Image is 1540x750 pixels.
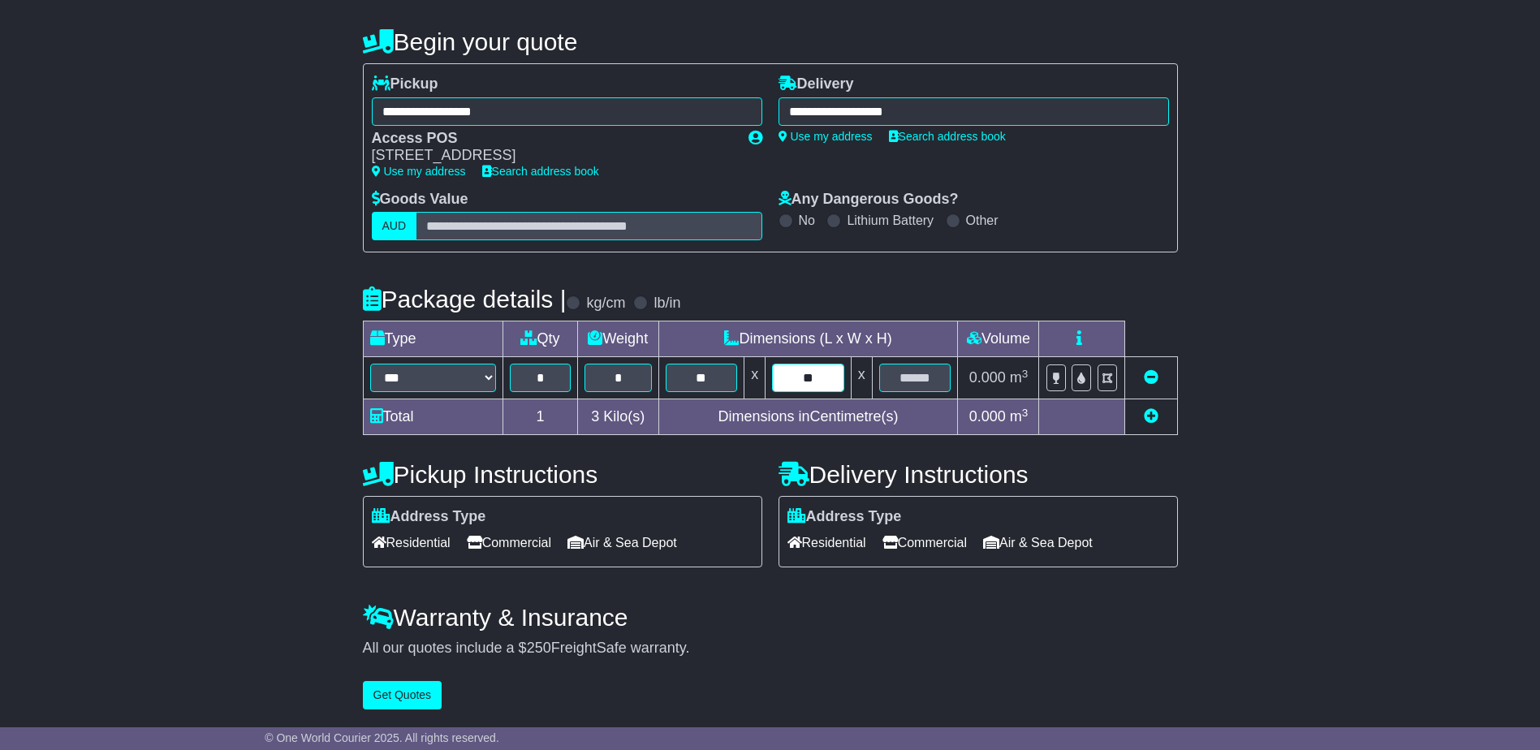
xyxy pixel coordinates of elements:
td: 1 [503,399,578,435]
label: Lithium Battery [847,213,934,228]
label: Goods Value [372,191,468,209]
a: Add new item [1144,408,1158,425]
div: All our quotes include a $ FreightSafe warranty. [363,640,1178,657]
a: Use my address [779,130,873,143]
td: Volume [958,321,1039,357]
a: Search address book [889,130,1006,143]
div: Access POS [372,130,732,148]
a: Use my address [372,165,466,178]
button: Get Quotes [363,681,442,709]
h4: Package details | [363,286,567,312]
h4: Begin your quote [363,28,1178,55]
label: Any Dangerous Goods? [779,191,959,209]
span: m [1010,408,1029,425]
sup: 3 [1022,368,1029,380]
span: Air & Sea Depot [567,530,677,555]
label: AUD [372,212,417,240]
td: Dimensions in Centimetre(s) [658,399,958,435]
label: Delivery [779,75,854,93]
h4: Pickup Instructions [363,461,762,488]
h4: Warranty & Insurance [363,604,1178,631]
label: Address Type [372,508,486,526]
td: Total [363,399,503,435]
label: Address Type [787,508,902,526]
a: Search address book [482,165,599,178]
label: Pickup [372,75,438,93]
td: x [744,357,766,399]
span: 0.000 [969,369,1006,386]
span: Air & Sea Depot [983,530,1093,555]
span: Residential [372,530,451,555]
td: Qty [503,321,578,357]
label: Other [966,213,999,228]
a: Remove this item [1144,369,1158,386]
span: Residential [787,530,866,555]
td: Kilo(s) [577,399,658,435]
td: x [851,357,872,399]
label: lb/in [654,295,680,312]
div: [STREET_ADDRESS] [372,147,732,165]
label: No [799,213,815,228]
span: 0.000 [969,408,1006,425]
span: m [1010,369,1029,386]
span: Commercial [882,530,967,555]
span: 250 [527,640,551,656]
td: Dimensions (L x W x H) [658,321,958,357]
td: Type [363,321,503,357]
span: © One World Courier 2025. All rights reserved. [265,731,499,744]
label: kg/cm [586,295,625,312]
span: 3 [591,408,599,425]
h4: Delivery Instructions [779,461,1178,488]
span: Commercial [467,530,551,555]
td: Weight [577,321,658,357]
sup: 3 [1022,407,1029,419]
